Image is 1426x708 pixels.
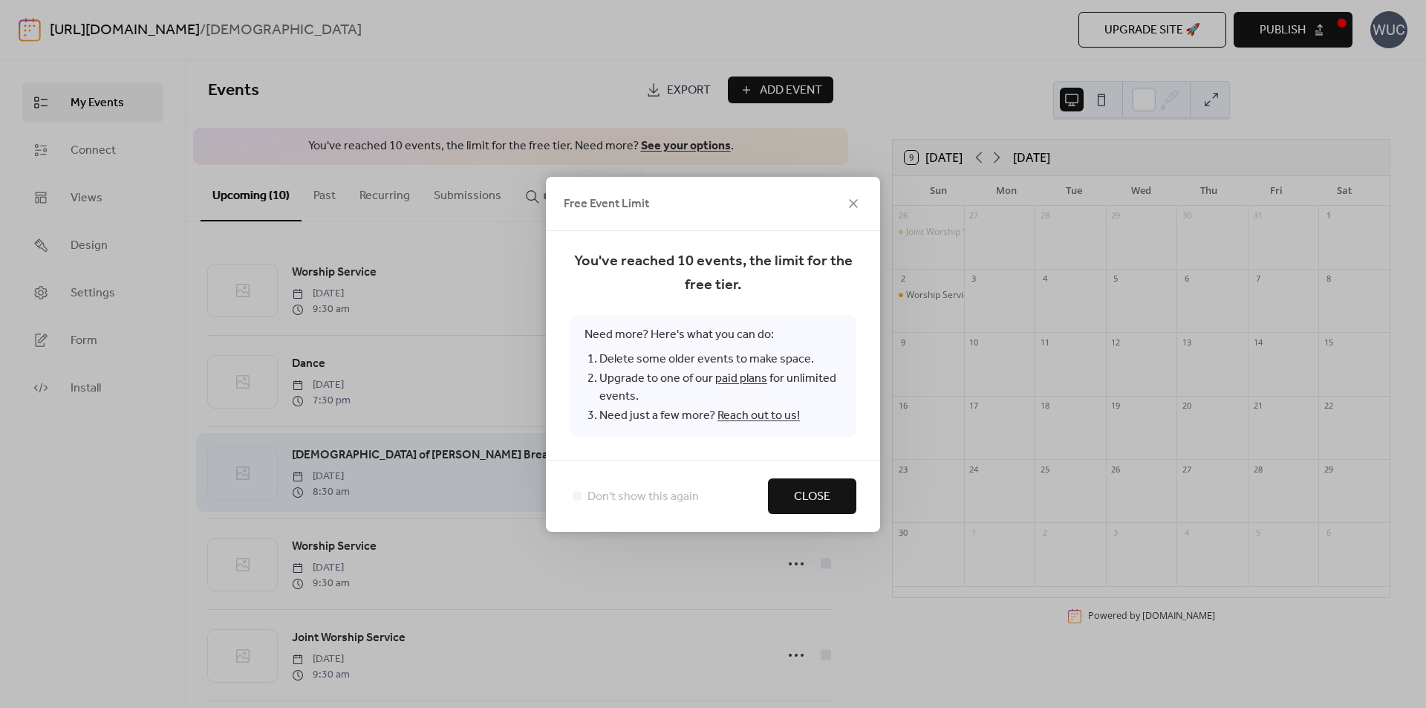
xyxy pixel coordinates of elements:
li: Need just a few more? [599,406,841,426]
span: Don't show this again [587,488,699,506]
span: You've reached 10 events, the limit for the free tier. [570,250,856,297]
span: Need more? Here's what you can do: [570,315,856,437]
a: Reach out to us! [717,404,800,427]
span: Free Event Limit [564,195,649,213]
span: Close [794,488,830,506]
li: Upgrade to one of our for unlimited events. [599,369,841,406]
a: paid plans [715,367,767,390]
button: Close [768,478,856,514]
li: Delete some older events to make space. [599,350,841,369]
